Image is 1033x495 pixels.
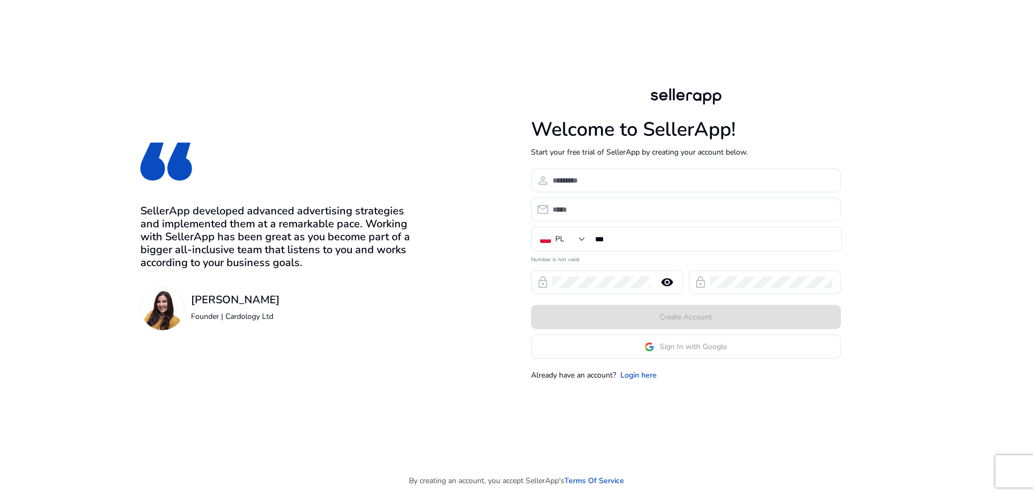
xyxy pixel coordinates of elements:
[555,233,564,245] div: PL
[191,311,280,322] p: Founder | Cardology Ltd
[654,276,680,289] mat-icon: remove_red_eye
[531,118,841,141] h1: Welcome to SellerApp!
[536,174,549,187] span: person
[531,369,616,381] p: Already have an account?
[536,203,549,216] span: email
[140,205,416,269] h3: SellerApp developed advanced advertising strategies and implemented them at a remarkable pace. Wo...
[620,369,657,381] a: Login here
[531,147,841,158] p: Start your free trial of SellerApp by creating your account below.
[191,294,280,306] h3: [PERSON_NAME]
[564,475,624,486] a: Terms Of Service
[694,276,707,289] span: lock
[531,253,841,264] mat-error: Number is not valid
[536,276,549,289] span: lock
